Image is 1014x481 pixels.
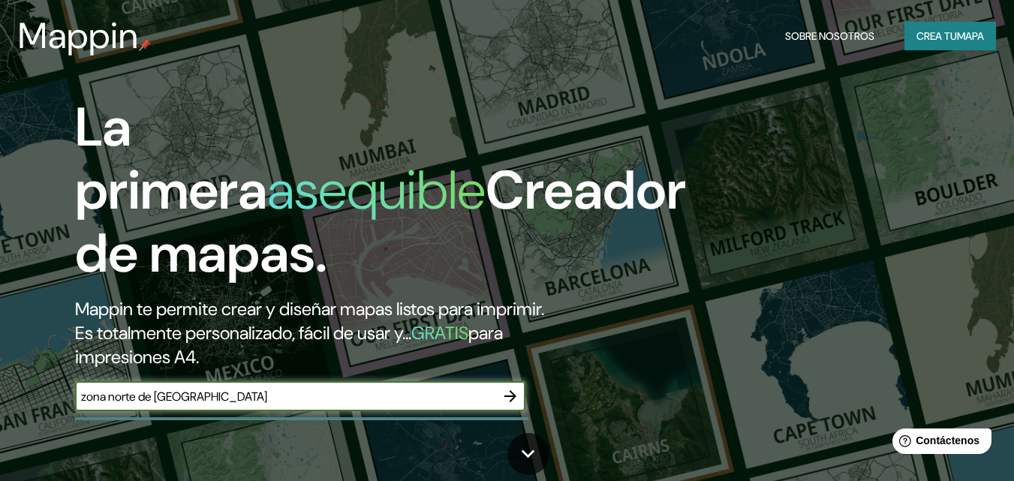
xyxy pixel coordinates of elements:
font: GRATIS [411,321,468,344]
font: para impresiones A4. [75,321,503,368]
font: mapa [957,29,984,43]
font: Creador de mapas. [75,155,686,288]
button: Sobre nosotros [779,22,880,50]
font: asequible [267,155,486,225]
font: Crea tu [916,29,957,43]
button: Crea tumapa [904,22,996,50]
font: La primera [75,92,267,225]
font: Mappin te permite crear y diseñar mapas listos para imprimir. [75,297,544,320]
font: Sobre nosotros [785,29,874,43]
img: pin de mapeo [139,39,151,51]
font: Es totalmente personalizado, fácil de usar y... [75,321,411,344]
input: Elige tu lugar favorito [75,388,495,405]
font: Mappin [18,12,139,59]
iframe: Lanzador de widgets de ayuda [880,422,997,464]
